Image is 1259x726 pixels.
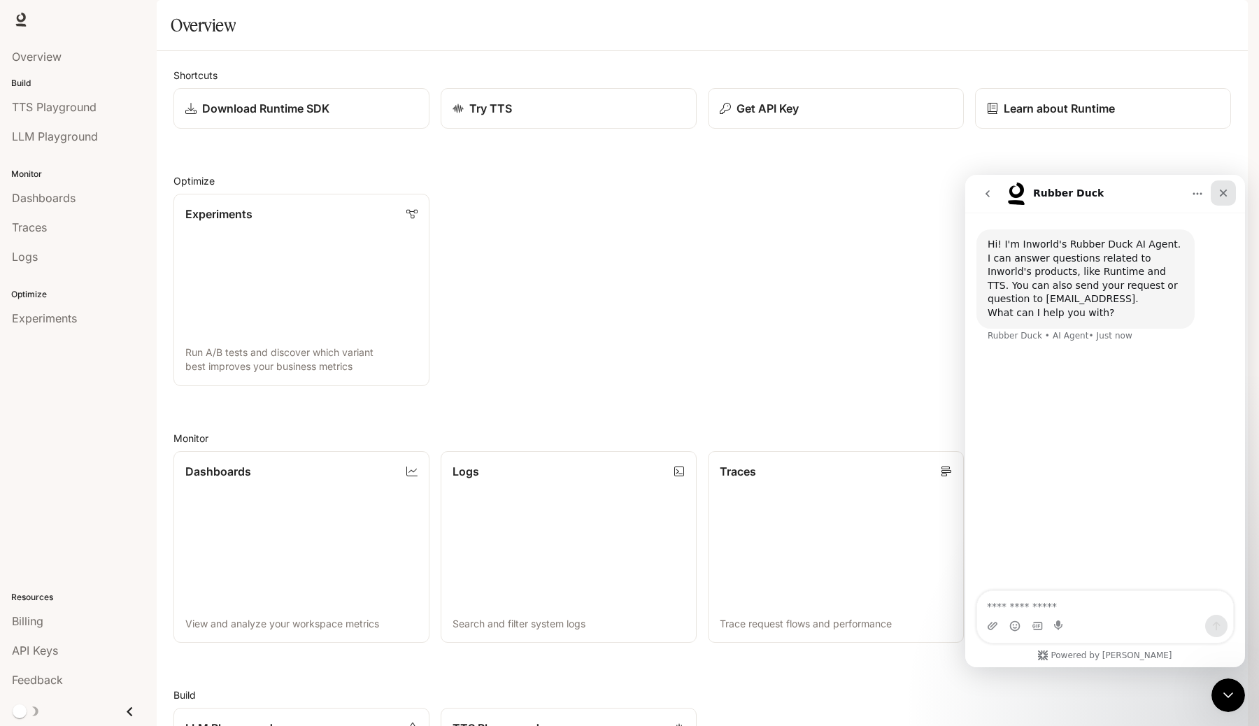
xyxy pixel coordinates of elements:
p: Learn about Runtime [1004,100,1115,117]
p: Trace request flows and performance [720,617,952,631]
h2: Build [173,688,1231,702]
h2: Shortcuts [173,68,1231,83]
a: Try TTS [441,88,697,129]
a: ExperimentsRun A/B tests and discover which variant best improves your business metrics [173,194,429,386]
h1: Overview [171,11,236,39]
a: LogsSearch and filter system logs [441,451,697,643]
p: Experiments [185,206,252,222]
a: TracesTrace request flows and performance [708,451,964,643]
a: Download Runtime SDK [173,88,429,129]
p: View and analyze your workspace metrics [185,617,418,631]
a: DashboardsView and analyze your workspace metrics [173,451,429,643]
h2: Optimize [173,173,1231,188]
button: Get API Key [708,88,964,129]
p: Try TTS [469,100,512,117]
a: Learn about Runtime [975,88,1231,129]
p: Download Runtime SDK [202,100,329,117]
p: Run A/B tests and discover which variant best improves your business metrics [185,346,418,373]
p: Dashboards [185,463,251,480]
p: Traces [720,463,756,480]
h2: Monitor [173,431,1231,446]
p: Logs [453,463,479,480]
iframe: Intercom live chat [1211,678,1245,712]
p: Get API Key [737,100,799,117]
p: Search and filter system logs [453,617,685,631]
iframe: Intercom live chat [965,175,1245,667]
